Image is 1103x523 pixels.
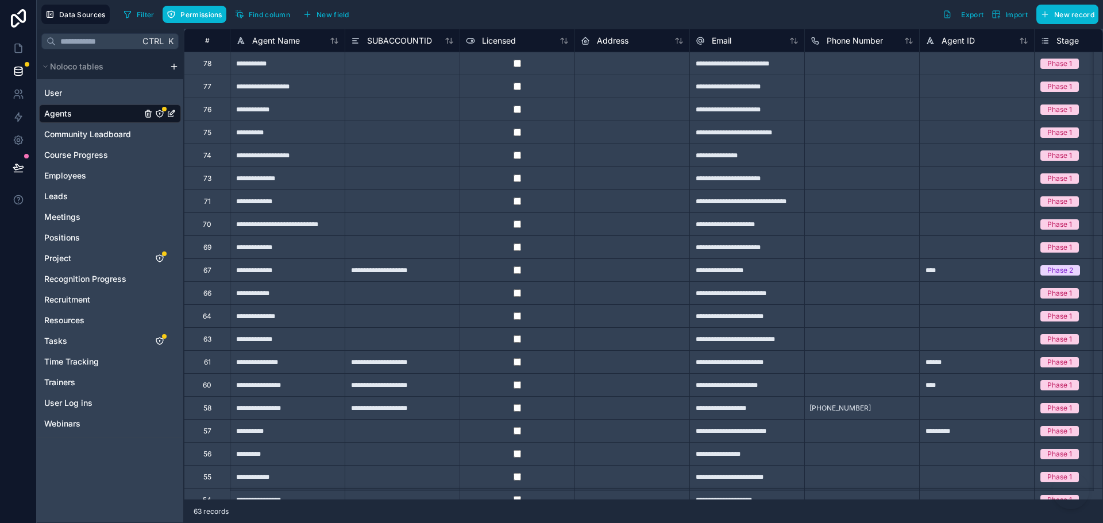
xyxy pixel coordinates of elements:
[1054,10,1094,19] span: New record
[249,10,290,19] span: Find column
[231,6,294,23] button: Find column
[203,312,211,321] div: 64
[203,82,211,91] div: 77
[203,381,211,390] div: 60
[163,6,226,23] button: Permissions
[163,6,230,23] a: Permissions
[167,37,175,45] span: K
[482,35,516,47] span: Licensed
[1005,10,1028,19] span: Import
[1047,150,1072,161] div: Phase 1
[942,35,975,47] span: Agent ID
[1047,311,1072,321] div: Phase 1
[203,59,211,68] div: 78
[1047,426,1072,436] div: Phase 1
[1047,357,1072,367] div: Phase 1
[203,495,211,505] div: 54
[141,34,165,48] span: Ctrl
[203,427,211,436] div: 57
[1047,59,1072,69] div: Phase 1
[712,35,731,47] span: Email
[939,5,988,24] button: Export
[1032,5,1098,24] a: New record
[299,6,353,23] button: New field
[1047,173,1072,184] div: Phase 1
[1056,35,1079,47] span: Stage
[1047,334,1072,344] div: Phase 1
[1047,104,1072,115] div: Phase 1
[180,10,222,19] span: Permissions
[1047,495,1072,505] div: Phase 1
[1047,127,1072,138] div: Phase 1
[203,151,211,160] div: 74
[137,10,155,19] span: Filter
[367,35,432,47] span: SUBACCOUNTID
[193,36,221,45] div: #
[827,35,883,47] span: Phone Number
[203,174,211,183] div: 73
[1047,403,1072,413] div: Phase 1
[203,289,211,298] div: 66
[317,10,349,19] span: New field
[203,472,211,482] div: 55
[1052,472,1089,509] iframe: Botpress
[119,6,159,23] button: Filter
[203,266,211,275] div: 67
[203,105,211,114] div: 76
[961,10,984,19] span: Export
[1047,219,1072,230] div: Phase 1
[203,243,211,252] div: 69
[597,35,628,47] span: Address
[1047,288,1072,299] div: Phase 1
[1047,196,1072,207] div: Phase 1
[988,5,1032,24] button: Import
[41,5,110,24] button: Data Sources
[1047,242,1072,253] div: Phase 1
[203,128,211,137] div: 75
[1036,5,1098,24] button: New record
[1047,449,1072,459] div: Phase 1
[1047,472,1072,482] div: Phase 1
[59,10,106,19] span: Data Sources
[809,404,871,413] span: [PHONE_NUMBER]
[194,507,229,516] span: 63 records
[1047,82,1072,92] div: Phase 1
[203,404,211,413] div: 58
[204,197,211,206] div: 71
[204,358,211,367] div: 61
[252,35,300,47] span: Agent Name
[203,220,211,229] div: 70
[203,335,211,344] div: 63
[1047,380,1072,390] div: Phase 1
[203,450,211,459] div: 56
[1047,265,1073,276] div: Phase 2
